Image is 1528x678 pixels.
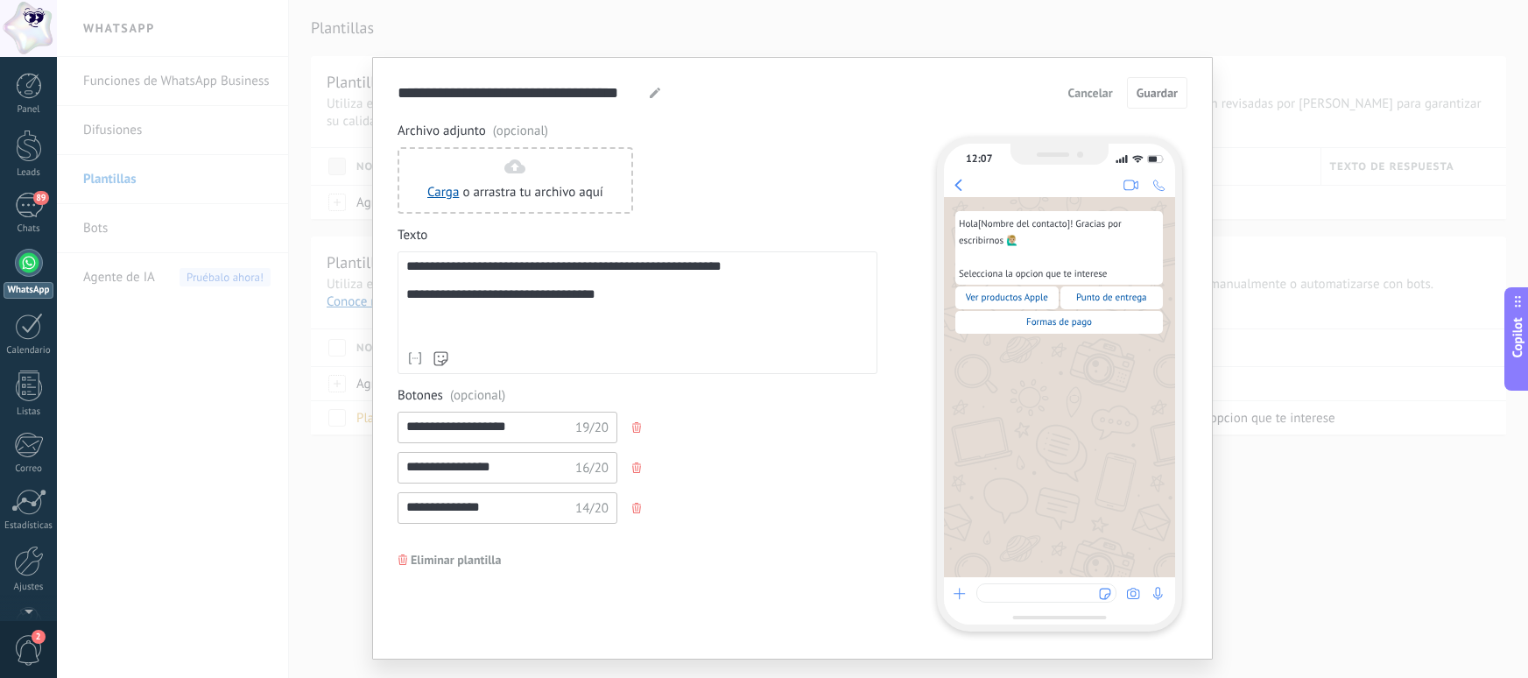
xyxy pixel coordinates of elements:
span: Punto de entrega [1076,292,1147,304]
div: Ajustes [4,582,54,593]
span: Eliminar plantilla [411,554,501,566]
span: 14/20 [575,500,609,517]
button: Cancelar [1060,80,1121,106]
div: Listas [4,406,54,418]
div: Chats [4,223,54,235]
div: Estadísticas [4,520,54,532]
span: (opcional) [493,123,548,140]
span: 89 [33,191,48,205]
span: Cancelar [1068,87,1113,99]
span: Botones [398,387,877,405]
div: Calendario [4,345,54,357]
div: Correo [4,463,54,475]
button: Guardar [1127,77,1187,109]
span: 19/20 [575,420,609,436]
span: Hola [959,218,978,230]
span: Copilot [1509,318,1526,358]
span: Formas de pago [1026,316,1092,328]
span: [ Nombre del contacto ] [978,218,1070,230]
div: Panel [4,104,54,116]
div: 12:07 [966,152,992,166]
span: 16/20 [575,460,609,477]
button: Eliminar plantilla [391,547,509,573]
span: 2 [32,630,46,644]
span: Archivo adjunto [398,123,877,140]
span: (opcional) [450,387,505,405]
div: WhatsApp [4,282,53,299]
div: Leads [4,167,54,179]
span: o arrastra tu archivo aquí [462,184,603,201]
a: Carga [427,184,459,201]
span: Texto [398,227,877,244]
span: Ver productos Apple [966,292,1048,304]
span: Guardar [1137,87,1178,99]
